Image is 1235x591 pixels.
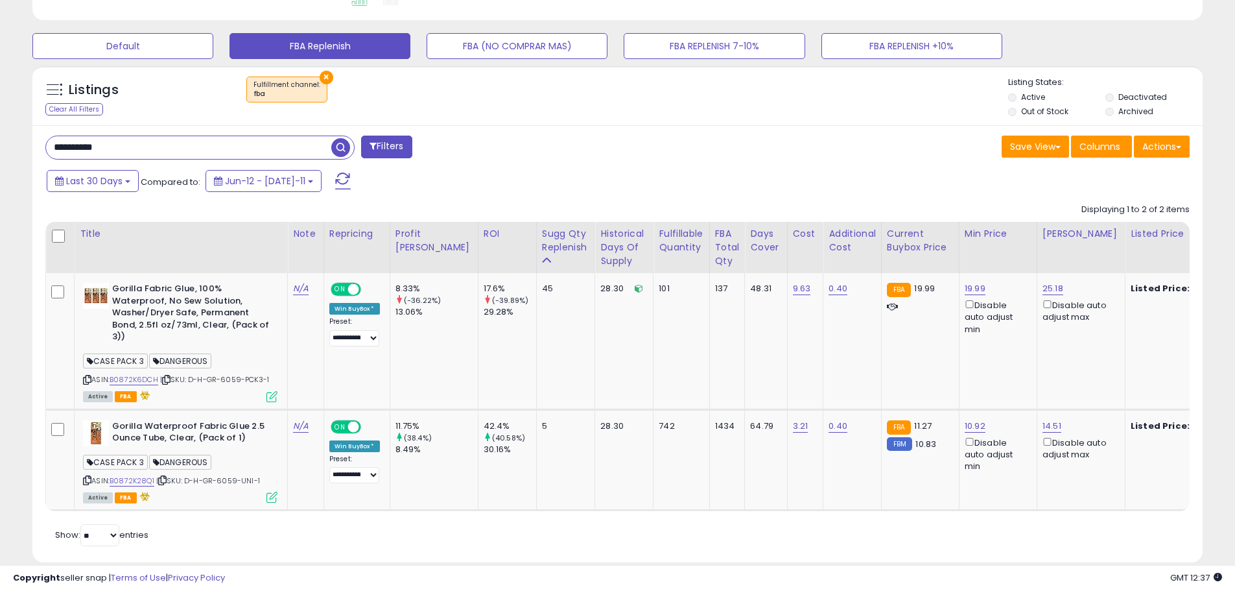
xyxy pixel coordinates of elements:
[915,438,936,450] span: 10.83
[887,420,911,435] small: FBA
[361,136,412,158] button: Filters
[715,227,740,268] div: FBA Total Qty
[793,227,818,241] div: Cost
[536,222,595,273] th: Please note that this number is a calculation based on your required days of coverage and your ve...
[600,283,643,295] div: 28.30
[887,227,954,254] div: Current Buybox Price
[112,283,270,346] b: Gorilla Fabric Glue, 100% Waterproof, No Sew Solution, Washer/Dryer Safe, Permanent Bond, 2.5fl o...
[55,529,148,541] span: Show: entries
[329,317,380,346] div: Preset:
[793,420,808,433] a: 3.21
[395,444,478,455] div: 8.49%
[914,282,935,295] span: 19.99
[914,420,932,432] span: 11.27
[715,283,735,295] div: 137
[115,492,137,503] span: FBA
[13,572,60,584] strong: Copyright
[112,420,270,448] b: Gorilla Waterproof Fabric Glue 2.5 Ounce Tube, Clear, (Pack of 1)
[225,175,305,187] span: Jun-12 - [DATE]-11
[965,435,1027,473] div: Disable auto adjust min
[1131,282,1190,295] b: Listed Price:
[149,455,212,470] span: DANGEROUS
[715,420,735,432] div: 1434
[160,374,269,385] span: | SKU: D-H-GR-6059-PCK3-1
[1021,106,1068,117] label: Out of Stock
[542,420,585,432] div: 5
[395,283,478,295] div: 8.33%
[965,298,1027,335] div: Disable auto adjust min
[329,440,380,452] div: Win BuyBox *
[542,283,585,295] div: 45
[965,282,985,295] a: 19.99
[111,572,166,584] a: Terms of Use
[965,420,985,433] a: 10.92
[13,572,225,585] div: seller snap | |
[332,284,348,295] span: ON
[141,176,200,188] span: Compared to:
[1021,91,1045,103] label: Active
[624,33,805,59] button: FBA REPLENISH 7-10%
[600,420,643,432] div: 28.30
[32,33,213,59] button: Default
[206,170,322,192] button: Jun-12 - [DATE]-11
[1042,435,1115,461] div: Disable auto adjust max
[659,227,703,254] div: Fulfillable Quantity
[750,420,777,432] div: 64.79
[395,227,473,254] div: Profit [PERSON_NAME]
[750,227,781,254] div: Days Cover
[1131,420,1190,432] b: Listed Price:
[1118,106,1153,117] label: Archived
[329,227,384,241] div: Repricing
[484,306,536,318] div: 29.28%
[1170,572,1222,584] span: 2025-08-11 12:37 GMT
[542,227,590,254] div: Sugg Qty Replenish
[395,306,478,318] div: 13.06%
[659,283,699,295] div: 101
[395,420,478,432] div: 11.75%
[47,170,139,192] button: Last 30 Days
[137,391,150,400] i: hazardous material
[110,476,154,487] a: B0872K28Q1
[965,227,1031,241] div: Min Price
[83,492,113,503] span: All listings currently available for purchase on Amazon
[110,374,158,385] a: B0872K6DCH
[404,433,432,443] small: (38.4%)
[66,175,123,187] span: Last 30 Days
[329,303,380,315] div: Win BuyBox *
[293,420,309,433] a: N/A
[1042,227,1120,241] div: [PERSON_NAME]
[1118,91,1167,103] label: Deactivated
[83,455,148,470] span: CASE PACK 3
[329,455,380,484] div: Preset:
[1042,420,1061,433] a: 14.51
[821,33,1002,59] button: FBA REPLENISH +10%
[492,433,525,443] small: (40.58%)
[83,354,148,368] span: CASE PACK 3
[484,420,536,432] div: 42.4%
[829,282,847,295] a: 0.40
[793,282,811,295] a: 9.63
[484,283,536,295] div: 17.6%
[293,282,309,295] a: N/A
[484,227,531,241] div: ROI
[829,420,847,433] a: 0.40
[149,354,212,368] span: DANGEROUS
[45,103,103,115] div: Clear All Filters
[253,80,320,99] span: Fulfillment channel :
[659,420,699,432] div: 742
[69,81,119,99] h5: Listings
[1042,282,1063,295] a: 25.18
[83,420,109,446] img: 41D7HjjcakL._SL40_.jpg
[887,283,911,297] small: FBA
[600,227,648,268] div: Historical Days Of Supply
[320,71,333,84] button: ×
[1008,77,1203,89] p: Listing States:
[80,227,282,241] div: Title
[83,420,277,502] div: ASIN:
[1134,136,1190,158] button: Actions
[83,283,277,400] div: ASIN:
[359,421,380,432] span: OFF
[83,391,113,402] span: All listings currently available for purchase on Amazon
[1002,136,1069,158] button: Save View
[1071,136,1132,158] button: Columns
